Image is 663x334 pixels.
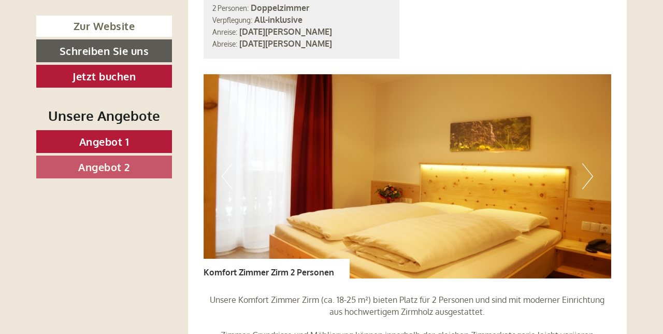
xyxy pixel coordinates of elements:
[36,65,172,88] a: Jetzt buchen
[212,39,237,48] small: Abreise:
[222,163,233,189] button: Previous
[251,3,309,13] b: Doppelzimmer
[338,269,408,291] button: Senden
[78,160,130,174] span: Angebot 2
[36,39,172,62] a: Schreiben Sie uns
[185,8,223,25] div: [DATE]
[204,259,350,279] div: Komfort Zimmer Zirm 2 Personen
[16,50,167,58] small: 15:10
[204,74,612,279] img: image
[36,16,172,37] a: Zur Website
[212,27,237,36] small: Anreise:
[582,163,593,189] button: Next
[239,26,332,37] b: [DATE][PERSON_NAME]
[212,16,252,24] small: Verpflegung:
[8,28,172,60] div: Guten Tag, wie können wir Ihnen helfen?
[254,15,302,25] b: All-inklusive
[239,38,332,49] b: [DATE][PERSON_NAME]
[212,4,249,12] small: 2 Personen:
[16,30,167,38] div: Berghotel Alpenrast
[36,106,172,125] div: Unsere Angebote
[79,135,129,148] span: Angebot 1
